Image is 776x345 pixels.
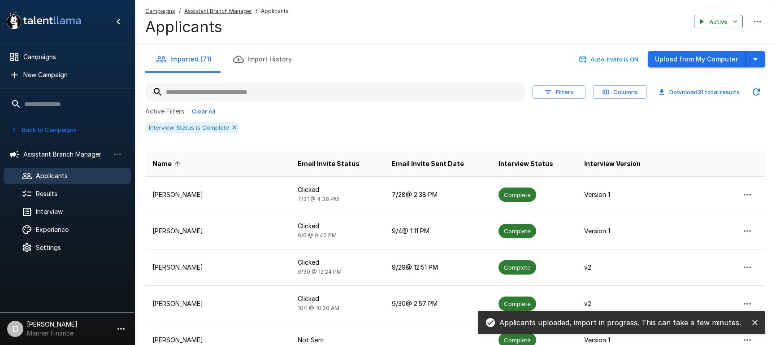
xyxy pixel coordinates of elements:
[184,8,252,14] u: Assistant Branch Manager
[152,299,283,308] p: [PERSON_NAME]
[654,85,744,99] button: Download31 total results
[584,190,657,199] p: Version 1
[385,176,492,213] td: 7/28 @ 2:38 PM
[152,263,283,272] p: [PERSON_NAME]
[145,8,175,14] u: Campaigns
[298,196,339,202] span: 7/31 @ 4:38 PM
[152,336,283,345] p: [PERSON_NAME]
[298,232,337,239] span: 9/6 @ 9:40 PM
[499,263,536,272] span: Complete
[392,158,464,169] span: Email Invite Sent Date
[532,85,586,99] button: Filters
[499,158,553,169] span: Interview Status
[179,7,181,16] span: /
[152,158,183,169] span: Name
[499,336,536,345] span: Complete
[145,17,289,36] h4: Applicants
[298,222,377,231] p: Clicked
[584,263,657,272] p: v2
[499,300,536,308] span: Complete
[648,51,746,68] button: Upload from My Computer
[261,7,289,16] span: Applicants
[499,227,536,236] span: Complete
[694,15,743,29] button: Active
[298,268,342,275] span: 9/30 @ 12:24 PM
[256,7,257,16] span: /
[222,47,303,72] button: Import History
[298,185,377,194] p: Clicked
[747,83,765,101] button: Updated Today - 3:27 PM
[385,249,492,285] td: 9/29 @ 12:51 PM
[298,305,339,311] span: 10/1 @ 10:20 AM
[298,294,377,303] p: Clicked
[189,105,218,118] button: Clear All
[152,190,283,199] p: [PERSON_NAME]
[145,47,222,72] button: Imported (71)
[385,285,492,322] td: 9/30 @ 2:57 PM
[145,124,233,131] span: Interview Status is Complete
[145,107,186,116] p: Active Filters:
[748,316,762,329] button: close
[298,336,377,345] p: Not Sent
[584,299,657,308] p: v2
[499,191,536,199] span: Complete
[577,52,641,66] button: Auto-Invite is ON
[499,317,741,328] p: Applicants uploaded, import in progress. This can take a few minutes.
[145,122,240,133] div: Interview Status is Complete
[298,158,360,169] span: Email Invite Status
[584,158,641,169] span: Interview Version
[298,258,377,267] p: Clicked
[385,213,492,249] td: 9/4 @ 1:11 PM
[152,227,283,236] p: [PERSON_NAME]
[593,85,647,99] button: Columns
[584,336,657,345] p: Version 1
[584,227,657,236] p: Version 1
